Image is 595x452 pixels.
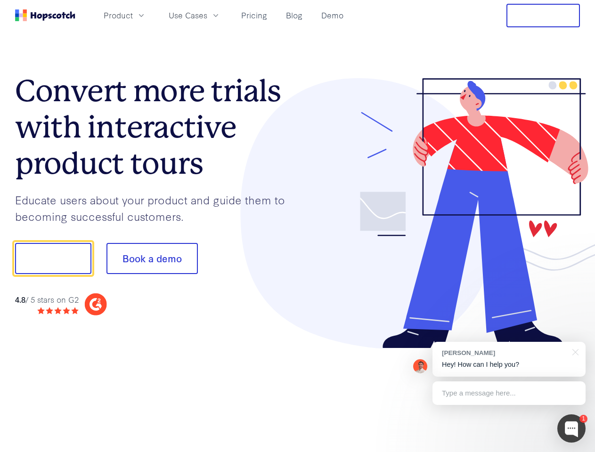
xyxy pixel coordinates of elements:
button: Product [98,8,152,23]
a: Demo [318,8,347,23]
strong: 4.8 [15,294,25,305]
button: Free Trial [506,4,580,27]
a: Home [15,9,75,21]
img: Mark Spera [413,359,427,373]
div: [PERSON_NAME] [442,348,567,357]
a: Pricing [237,8,271,23]
div: 1 [579,415,587,423]
p: Hey! How can I help you? [442,360,576,370]
div: Type a message here... [432,381,586,405]
button: Use Cases [163,8,226,23]
a: Blog [282,8,306,23]
p: Educate users about your product and guide them to becoming successful customers. [15,192,298,224]
button: Show me! [15,243,91,274]
h1: Convert more trials with interactive product tours [15,73,298,181]
div: / 5 stars on G2 [15,294,79,306]
span: Product [104,9,133,21]
button: Book a demo [106,243,198,274]
span: Use Cases [169,9,207,21]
